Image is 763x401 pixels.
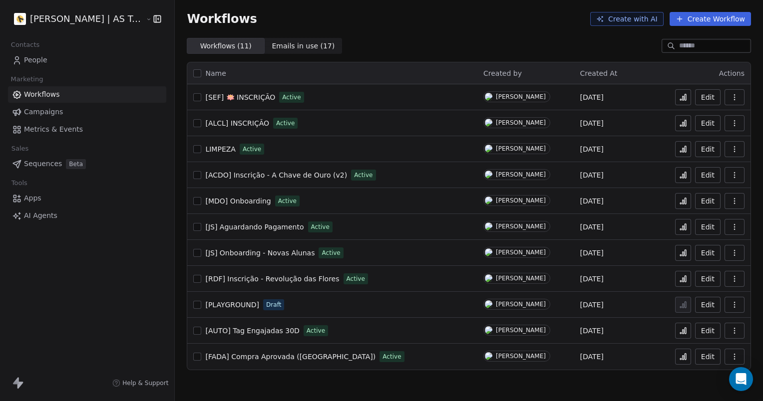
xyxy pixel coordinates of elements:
[205,327,299,335] span: [AUTO] Tag Engajadas 30D
[485,93,492,101] img: F
[7,176,31,191] span: Tools
[580,248,603,258] span: [DATE]
[205,301,259,309] span: [PLAYGROUND]
[8,190,166,206] a: Apps
[695,245,721,261] button: Edit
[24,124,83,135] span: Metrics & Events
[205,275,339,283] span: [RDF] Inscrição - Revolução das Flores
[580,352,603,362] span: [DATE]
[496,119,546,126] div: [PERSON_NAME]
[8,104,166,120] a: Campaigns
[695,115,721,131] button: Edit
[496,145,546,152] div: [PERSON_NAME]
[695,323,721,339] button: Edit
[205,352,376,362] a: [FADA] Compra Aprovada ([GEOGRAPHIC_DATA])
[30,12,143,25] span: [PERSON_NAME] | AS Treinamentos
[205,249,315,257] span: [JS] Onboarding - Novas Alunas
[496,353,546,360] div: [PERSON_NAME]
[205,118,269,128] a: [ALCL] INSCRIÇÃO
[496,249,546,256] div: [PERSON_NAME]
[580,69,617,77] span: Created At
[205,353,376,361] span: [FADA] Compra Aprovada ([GEOGRAPHIC_DATA])
[496,197,546,204] div: [PERSON_NAME]
[496,275,546,282] div: [PERSON_NAME]
[695,193,721,209] button: Edit
[205,197,271,205] span: [MDO] Onboarding
[205,92,275,102] a: [SEF] 🪷 INSCRIÇÃO
[276,119,295,128] span: Active
[695,271,721,287] button: Edit
[485,145,492,153] img: F
[695,141,721,157] button: Edit
[496,223,546,230] div: [PERSON_NAME]
[8,121,166,138] a: Metrics & Events
[695,89,721,105] a: Edit
[695,297,721,313] button: Edit
[382,352,401,361] span: Active
[278,197,297,205] span: Active
[580,326,603,336] span: [DATE]
[580,118,603,128] span: [DATE]
[205,170,347,180] a: [ACDO] Inscrição - A Chave de Ouro (v2)
[580,92,603,102] span: [DATE]
[24,210,57,221] span: AI Agents
[580,144,603,154] span: [DATE]
[580,300,603,310] span: [DATE]
[695,349,721,365] button: Edit
[695,167,721,183] button: Edit
[112,379,168,387] a: Help & Support
[485,248,492,256] img: F
[496,301,546,308] div: [PERSON_NAME]
[205,248,315,258] a: [JS] Onboarding - Novas Alunas
[24,55,47,65] span: People
[205,119,269,127] span: [ALCL] INSCRIÇÃO
[66,159,86,169] span: Beta
[695,219,721,235] button: Edit
[205,68,226,79] span: Name
[719,69,745,77] span: Actions
[205,196,271,206] a: [MDO] Onboarding
[205,222,304,232] a: [JS] Aguardando Pagamento
[6,37,44,52] span: Contacts
[187,12,257,26] span: Workflows
[580,274,603,284] span: [DATE]
[6,72,47,87] span: Marketing
[205,93,275,101] span: [SEF] 🪷 INSCRIÇÃO
[272,41,335,51] span: Emails in use ( 17 )
[205,274,339,284] a: [RDF] Inscrição - Revolução das Flores
[311,222,330,231] span: Active
[205,144,235,154] a: LIMPEZA
[580,170,603,180] span: [DATE]
[485,274,492,282] img: F
[8,86,166,103] a: Workflows
[496,327,546,334] div: [PERSON_NAME]
[485,352,492,360] img: F
[8,156,166,172] a: SequencesBeta
[24,193,41,203] span: Apps
[122,379,168,387] span: Help & Support
[347,274,365,283] span: Active
[485,119,492,127] img: F
[485,326,492,334] img: F
[24,107,63,117] span: Campaigns
[8,207,166,224] a: AI Agents
[307,326,325,335] span: Active
[483,69,522,77] span: Created by
[670,12,751,26] button: Create Workflow
[485,300,492,308] img: F
[7,141,33,156] span: Sales
[24,89,60,100] span: Workflows
[266,300,281,309] span: Draft
[580,222,603,232] span: [DATE]
[205,171,347,179] span: [ACDO] Inscrição - A Chave de Ouro (v2)
[205,223,304,231] span: [JS] Aguardando Pagamento
[205,300,259,310] a: [PLAYGROUND]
